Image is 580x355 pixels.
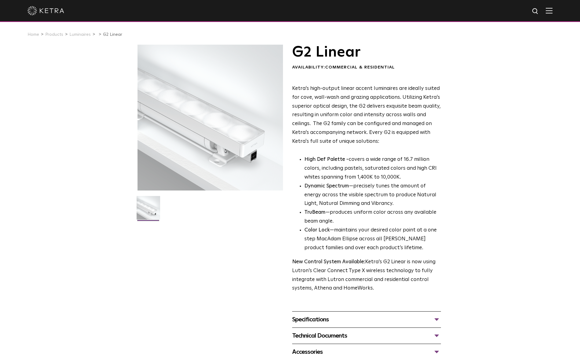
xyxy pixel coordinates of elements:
a: Home [28,32,39,37]
li: —maintains your desired color point at a one step MacAdam Ellipse across all [PERSON_NAME] produc... [304,226,441,253]
img: ketra-logo-2019-white [28,6,64,15]
div: Technical Documents [292,331,441,341]
strong: Dynamic Spectrum [304,183,349,189]
h1: G2 Linear [292,45,441,60]
img: G2-Linear-2021-Web-Square [137,196,160,224]
strong: High Def Palette - [304,157,349,162]
div: Availability: [292,65,441,71]
span: Commercial & Residential [325,65,395,69]
p: covers a wide range of 16.7 million colors, including pastels, saturated colors and high CRI whit... [304,155,441,182]
strong: TruBeam [304,210,325,215]
img: Hamburger%20Nav.svg [546,8,552,13]
li: —produces uniform color across any available beam angle. [304,208,441,226]
li: —precisely tunes the amount of energy across the visible spectrum to produce Natural Light, Natur... [304,182,441,209]
img: search icon [532,8,539,15]
p: Ketra’s high-output linear accent luminaires are ideally suited for cove, wall-wash and grazing a... [292,84,441,146]
strong: Color Lock [304,227,330,233]
a: G2 Linear [103,32,122,37]
a: Products [45,32,63,37]
div: Specifications [292,315,441,324]
a: Luminaires [69,32,91,37]
strong: New Control System Available: [292,259,365,264]
p: Ketra’s G2 Linear is now using Lutron’s Clear Connect Type X wireless technology to fully integra... [292,258,441,293]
